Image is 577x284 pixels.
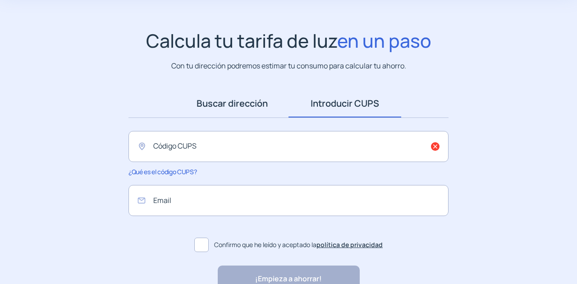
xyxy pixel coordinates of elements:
[316,240,383,249] a: política de privacidad
[288,90,401,117] a: Introducir CUPS
[171,60,406,72] p: Con tu dirección podremos estimar tu consumo para calcular tu ahorro.
[214,240,383,250] span: Confirmo que he leído y aceptado la
[146,30,431,52] h1: Calcula tu tarifa de luz
[176,90,288,117] a: Buscar dirección
[337,28,431,53] span: en un paso
[128,167,197,176] span: ¿Qué es el código CUPS?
